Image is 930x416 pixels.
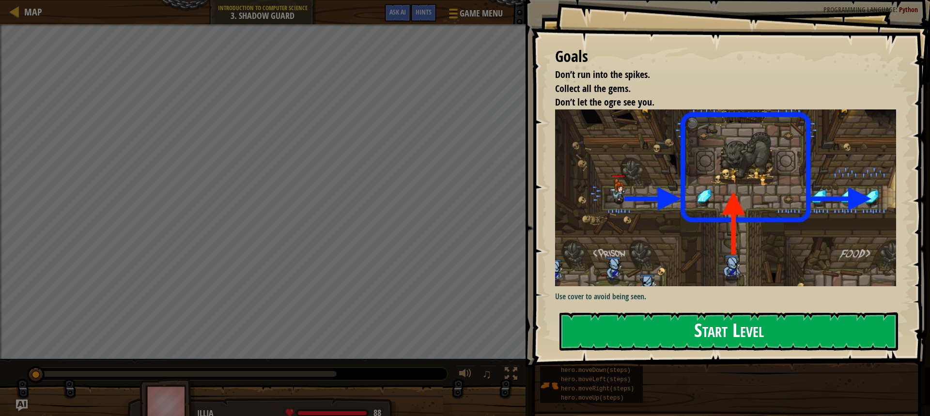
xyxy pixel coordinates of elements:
[540,376,558,395] img: portrait.png
[543,82,894,96] li: Collect all the gems.
[482,367,492,381] span: ♫
[19,5,42,18] a: Map
[24,5,42,18] span: Map
[501,365,521,385] button: Toggle fullscreen
[441,4,509,27] button: Game Menu
[416,7,432,16] span: Hints
[480,365,496,385] button: ♫
[555,82,631,95] span: Collect all the gems.
[561,395,624,401] span: hero.moveUp(steps)
[561,385,634,392] span: hero.moveRight(steps)
[389,7,406,16] span: Ask AI
[555,46,896,68] div: Goals
[456,365,475,385] button: Adjust volume
[555,109,903,286] img: Shadow guard
[543,68,894,82] li: Don’t run into the spikes.
[543,95,894,109] li: Don’t let the ogre see you.
[385,4,411,22] button: Ask AI
[16,400,28,411] button: Ask AI
[555,95,654,108] span: Don’t let the ogre see you.
[555,291,903,302] p: Use cover to avoid being seen.
[555,68,650,81] span: Don’t run into the spikes.
[559,312,898,351] button: Start Level
[460,7,503,20] span: Game Menu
